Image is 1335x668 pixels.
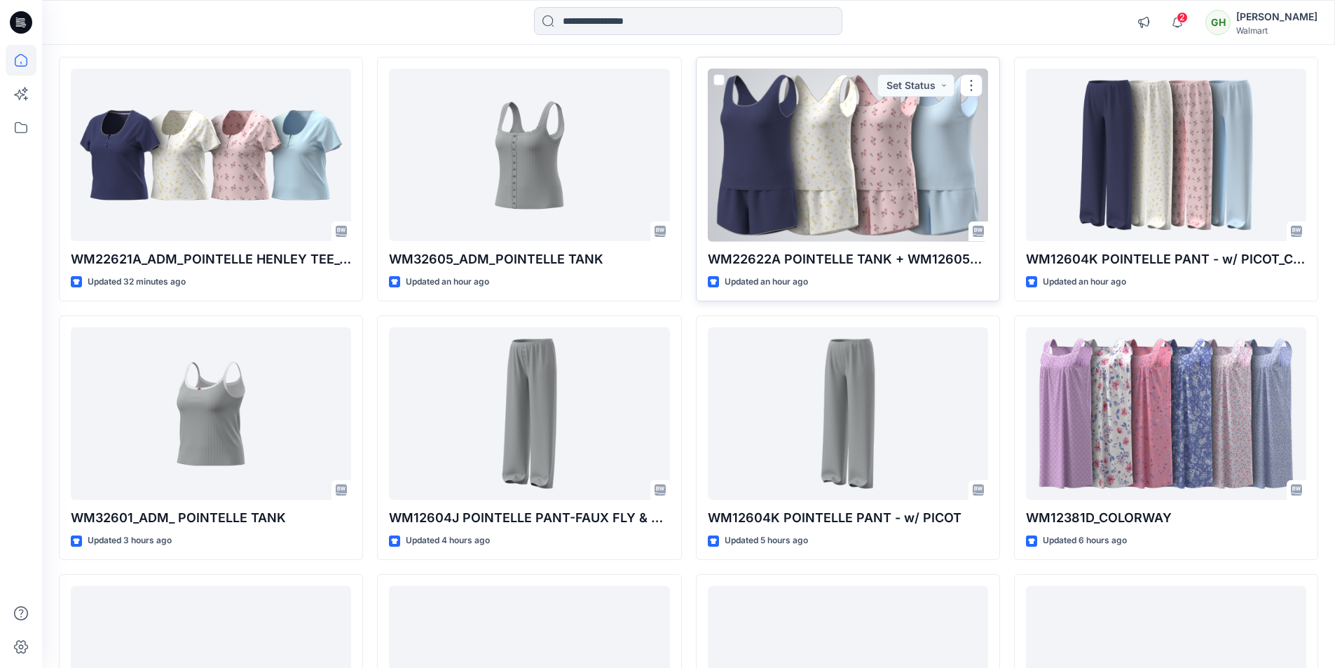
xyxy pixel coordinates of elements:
[1026,250,1306,269] p: WM12604K POINTELLE PANT - w/ PICOT_COLORWAY
[708,508,988,528] p: WM12604K POINTELLE PANT - w/ PICOT
[1236,25,1317,36] div: Walmart
[389,69,669,242] a: WM32605_ADM_POINTELLE TANK
[1043,533,1127,548] p: Updated 6 hours ago
[389,508,669,528] p: WM12604J POINTELLE PANT-FAUX FLY & BUTTONS + PICOT
[71,327,351,500] a: WM32601_ADM_ POINTELLE TANK
[1205,10,1231,35] div: GH
[1026,508,1306,528] p: WM12381D_COLORWAY
[88,275,186,289] p: Updated 32 minutes ago
[389,327,669,500] a: WM12604J POINTELLE PANT-FAUX FLY & BUTTONS + PICOT
[725,533,808,548] p: Updated 5 hours ago
[708,69,988,242] a: WM22622A POINTELLE TANK + WM12605K POINTELLE SHORT -w- PICOT_COLORWAY
[389,250,669,269] p: WM32605_ADM_POINTELLE TANK
[1236,8,1317,25] div: [PERSON_NAME]
[1026,327,1306,500] a: WM12381D_COLORWAY
[88,533,172,548] p: Updated 3 hours ago
[406,533,490,548] p: Updated 4 hours ago
[708,250,988,269] p: WM22622A POINTELLE TANK + WM12605K POINTELLE SHORT -w- PICOT_COLORWAY
[1026,69,1306,242] a: WM12604K POINTELLE PANT - w/ PICOT_COLORWAY
[725,275,808,289] p: Updated an hour ago
[71,508,351,528] p: WM32601_ADM_ POINTELLE TANK
[71,250,351,269] p: WM22621A_ADM_POINTELLE HENLEY TEE_COLORWAY
[1177,12,1188,23] span: 2
[708,327,988,500] a: WM12604K POINTELLE PANT - w/ PICOT
[1043,275,1126,289] p: Updated an hour ago
[71,69,351,242] a: WM22621A_ADM_POINTELLE HENLEY TEE_COLORWAY
[406,275,489,289] p: Updated an hour ago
